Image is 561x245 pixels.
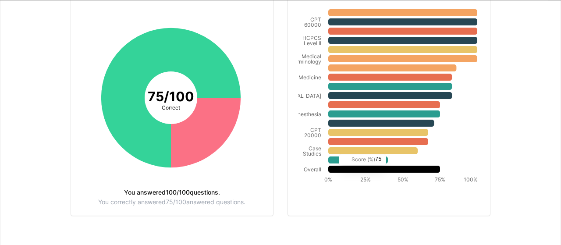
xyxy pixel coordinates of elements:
[291,58,321,65] tspan: Terminology
[302,53,321,60] tspan: Medical
[435,176,445,183] tspan: 75%
[464,176,478,183] tspan: 100%
[303,150,321,157] tspan: Studies
[162,105,180,111] tspan: Correct
[397,176,408,183] tspan: 50%
[294,111,321,117] tspan: Anesthesia
[324,176,332,183] tspan: 0%
[304,132,321,138] tspan: 20000
[278,92,321,99] tspan: [MEDICAL_DATA]
[298,74,321,81] tspan: Medicine
[304,166,321,173] tspan: Overall
[82,190,263,196] div: You answered 100 / 100 questions.
[309,145,321,152] tspan: Case
[310,127,321,133] tspan: CPT
[310,16,321,23] tspan: CPT
[304,40,321,46] tspan: Level II
[82,199,263,206] div: You correctly answered 75 / 100 answered questions.
[148,89,194,105] tspan: 75 / 100
[360,176,371,183] tspan: 25%
[304,21,321,28] tspan: 60000
[302,35,321,41] tspan: HCPCS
